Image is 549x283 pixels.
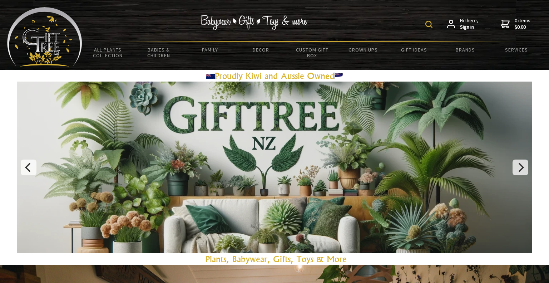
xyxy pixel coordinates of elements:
span: 0 items [515,17,530,30]
a: Grown Ups [337,42,389,57]
img: Babyware - Gifts - Toys and more... [7,7,82,67]
a: Decor [236,42,287,57]
a: Family [184,42,236,57]
img: Babywear - Gifts - Toys & more [200,15,307,30]
a: Proudly Kiwi and Aussie Owned [206,70,343,81]
a: All Plants Collection [82,42,133,63]
a: Services [491,42,542,57]
strong: Sign in [460,24,478,30]
a: 0 items$0.00 [501,18,530,30]
a: Custom Gift Box [287,42,338,63]
a: Brands [440,42,491,57]
a: Babies & Children [133,42,184,63]
button: Previous [21,160,36,175]
img: product search [425,21,432,28]
a: Plants, Babywear, Gifts, Toys & Mor [206,254,342,264]
strong: $0.00 [515,24,530,30]
a: Gift Ideas [389,42,440,57]
button: Next [513,160,528,175]
a: Hi there,Sign in [447,18,478,30]
span: Hi there, [460,18,478,30]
